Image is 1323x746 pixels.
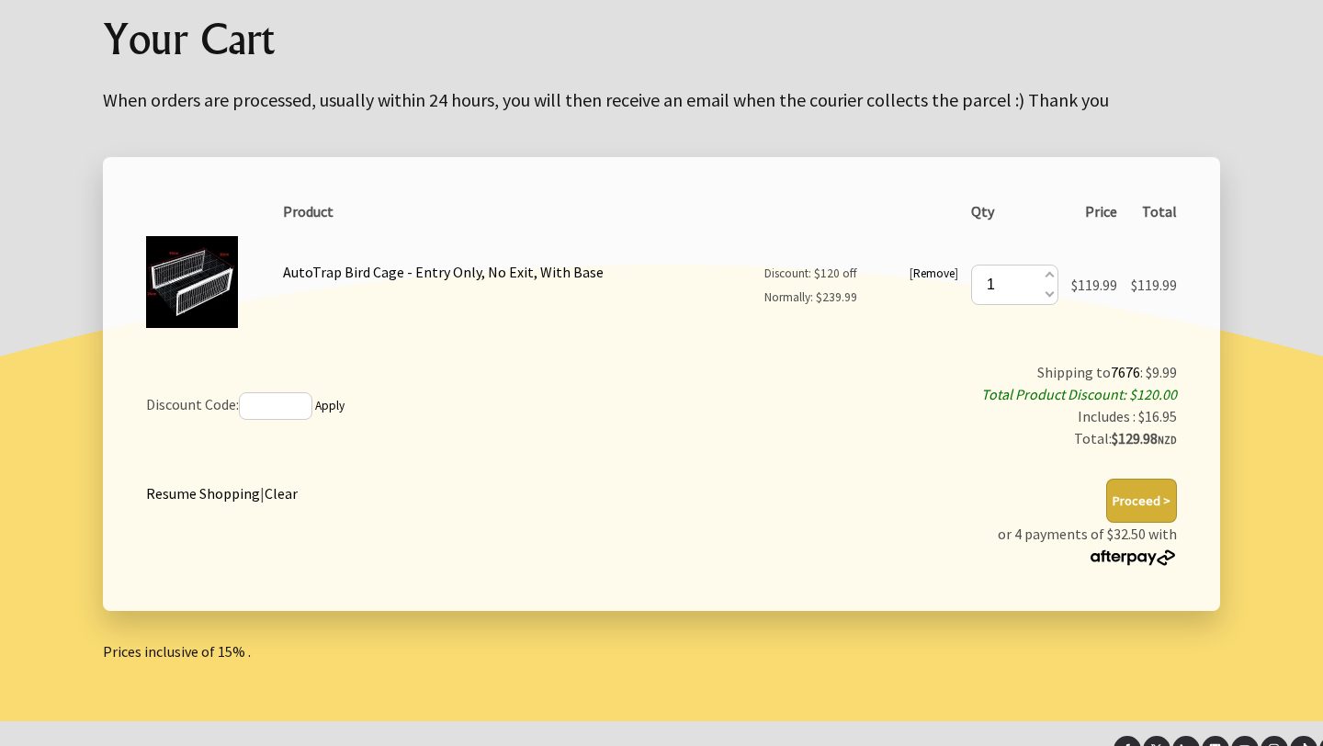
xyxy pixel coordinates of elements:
a: Resume Shopping [146,484,260,503]
th: Total [1125,194,1183,229]
h1: Your Cart [103,14,1220,62]
div: Total: [672,427,1177,451]
button: Proceed > [1106,479,1177,523]
input: If you have a discount code, enter it here and press 'Apply'. [239,392,312,420]
div: Includes : $16.95 [672,405,1177,427]
strong: $129.98 [1112,429,1177,447]
img: Afterpay [1089,549,1177,566]
a: 7676 [1111,363,1140,381]
th: Product [277,194,965,229]
td: Discount Code: [140,355,665,458]
small: [ ] [910,266,958,281]
td: Shipping to : $9.99 [665,355,1183,458]
small: Discount: $120 off Normally: $239.99 [764,266,857,305]
p: or 4 payments of $32.50 with [998,523,1177,567]
em: Total Product Discount: $120.00 [981,385,1177,403]
a: Remove [913,266,955,281]
p: Prices inclusive of 15% . [103,640,1220,662]
td: $119.99 [1065,229,1124,339]
a: Clear [265,484,298,503]
a: Apply [315,398,345,413]
span: NZD [1158,434,1177,446]
big: When orders are processed, usually within 24 hours, you will then receive an email when the couri... [103,88,1109,111]
div: | [146,479,298,504]
th: Price [1065,194,1124,229]
td: $119.99 [1125,229,1183,339]
a: AutoTrap Bird Cage - Entry Only, No Exit, With Base [283,263,604,281]
th: Qty [965,194,1065,229]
